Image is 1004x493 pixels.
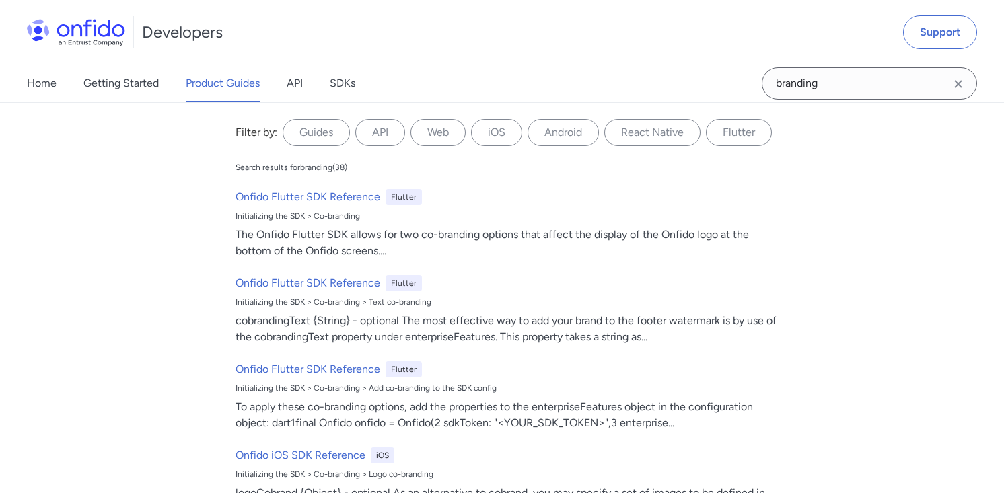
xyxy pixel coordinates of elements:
[330,65,355,102] a: SDKs
[528,119,599,146] label: Android
[230,356,785,437] a: Onfido Flutter SDK ReferenceFlutterInitializing the SDK > Co-branding > Add co-branding to the SD...
[762,67,977,100] input: Onfido search input field
[142,22,223,43] h1: Developers
[236,383,779,393] div: Initializing the SDK > Co-branding > Add co-branding to the SDK config
[410,119,466,146] label: Web
[236,124,277,141] div: Filter by:
[83,65,159,102] a: Getting Started
[236,297,779,307] div: Initializing the SDK > Co-branding > Text co-branding
[471,119,522,146] label: iOS
[230,184,785,264] a: Onfido Flutter SDK ReferenceFlutterInitializing the SDK > Co-brandingThe Onfido Flutter SDK allow...
[287,65,303,102] a: API
[604,119,701,146] label: React Native
[236,361,380,377] h6: Onfido Flutter SDK Reference
[355,119,405,146] label: API
[386,275,422,291] div: Flutter
[236,313,779,345] div: cobrandingText {String} - optional The most effective way to add your brand to the footer waterma...
[236,189,380,205] h6: Onfido Flutter SDK Reference
[236,447,365,463] h6: Onfido iOS SDK Reference
[236,211,779,221] div: Initializing the SDK > Co-branding
[230,270,785,350] a: Onfido Flutter SDK ReferenceFlutterInitializing the SDK > Co-branding > Text co-brandingcobrandin...
[236,399,779,431] div: To apply these co-branding options, add the properties to the enterpriseFeatures object in the co...
[236,275,380,291] h6: Onfido Flutter SDK Reference
[950,76,966,92] svg: Clear search field button
[903,15,977,49] a: Support
[386,361,422,377] div: Flutter
[283,119,350,146] label: Guides
[386,189,422,205] div: Flutter
[27,19,125,46] img: Onfido Logo
[236,162,347,173] div: Search results for branding ( 38 )
[236,227,779,259] div: The Onfido Flutter SDK allows for two co-branding options that affect the display of the Onfido l...
[236,469,779,480] div: Initializing the SDK > Co-branding > Logo co-branding
[186,65,260,102] a: Product Guides
[371,447,394,463] div: iOS
[706,119,772,146] label: Flutter
[27,65,57,102] a: Home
